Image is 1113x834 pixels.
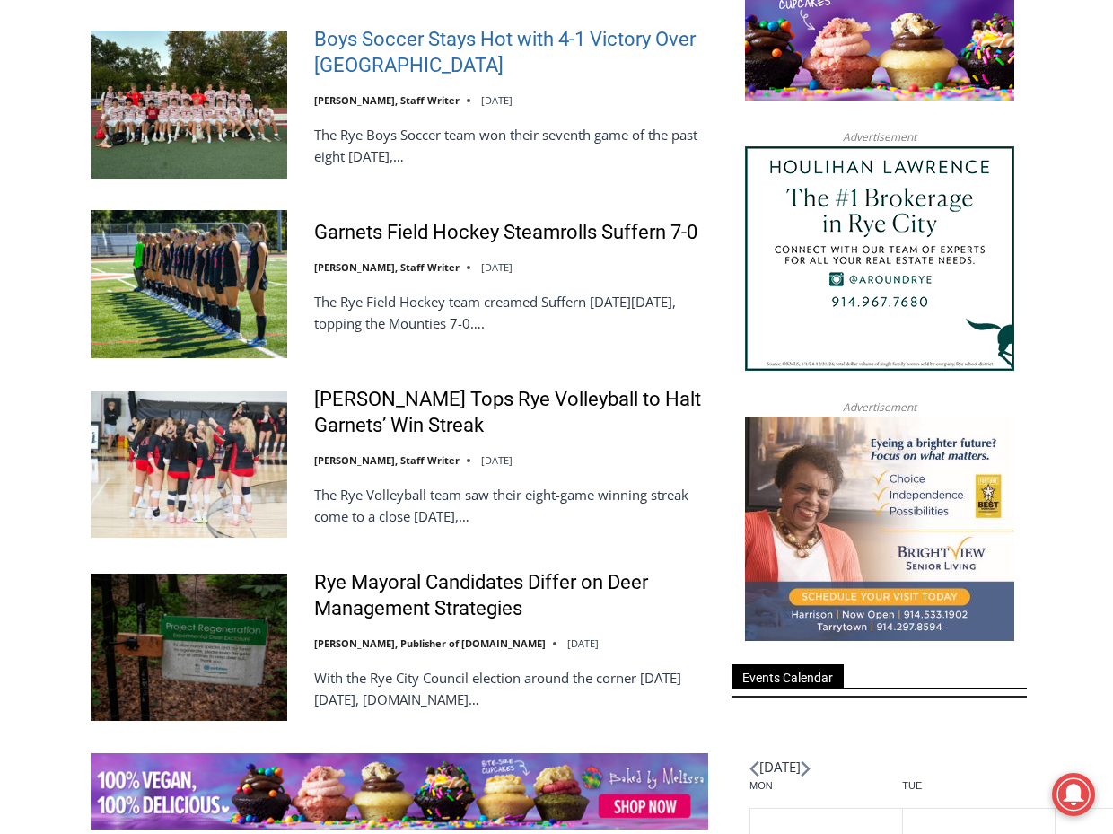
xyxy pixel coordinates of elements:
p: With the Rye City Council election around the corner [DATE][DATE], [DOMAIN_NAME]… [314,667,708,710]
a: [PERSON_NAME], Staff Writer [314,260,460,274]
a: [PERSON_NAME], Staff Writer [314,93,460,107]
a: Rye Mayoral Candidates Differ on Deer Management Strategies [314,570,708,621]
img: Garnets Field Hockey Steamrolls Suffern 7-0 [91,210,287,357]
a: [PERSON_NAME], Staff Writer [314,453,460,467]
span: Intern @ [DOMAIN_NAME] [469,179,832,219]
img: Houlihan Lawrence The #1 Brokerage in Rye City [745,146,1014,371]
h4: [PERSON_NAME] Read Sanctuary Fall Fest: [DATE] [14,180,239,222]
img: Rye Mayoral Candidates Differ on Deer Management Strategies [91,574,287,721]
div: / [201,155,206,173]
img: Boys Soccer Stays Hot with 4-1 Victory Over Eastchester [91,31,287,178]
div: "The first chef I interviewed talked about coming to [GEOGRAPHIC_DATA] from [GEOGRAPHIC_DATA] in ... [453,1,848,174]
span: Events Calendar [732,664,844,689]
a: [PERSON_NAME], Publisher of [DOMAIN_NAME] [314,636,546,650]
time: [DATE] [567,636,599,650]
a: [PERSON_NAME] Read Sanctuary Fall Fest: [DATE] [1,179,268,224]
time: [DATE] [481,453,513,467]
li: [DATE] [759,755,801,779]
a: Next month [801,760,811,777]
div: 6 [188,155,197,173]
img: Brightview Senior Living [745,417,1014,641]
span: Advertisement [825,128,934,145]
p: The Rye Volleyball team saw their eight-game winning streak come to a close [DATE],… [314,484,708,527]
span: Mon [749,779,902,793]
a: Intern @ [DOMAIN_NAME] [432,174,870,224]
a: Garnets Field Hockey Steamrolls Suffern 7-0 [314,220,697,246]
p: The Rye Field Hockey team creamed Suffern [DATE][DATE], topping the Mounties 7-0…. [314,291,708,334]
span: Tue [902,779,1055,793]
a: [PERSON_NAME] Tops Rye Volleyball to Halt Garnets’ Win Streak [314,387,708,438]
div: Tuesday [902,779,1055,807]
div: Monday [749,779,902,807]
img: Baked by Melissa [91,753,708,830]
div: Two by Two Animal Haven & The Nature Company: The Wild World of Animals [188,50,259,151]
a: Boys Soccer Stays Hot with 4-1 Victory Over [GEOGRAPHIC_DATA] [314,27,708,78]
time: [DATE] [481,260,513,274]
a: Previous month [749,760,759,777]
img: Somers Tops Rye Volleyball to Halt Garnets’ Win Streak [91,391,287,538]
span: Advertisement [825,399,934,416]
div: 6 [210,155,218,173]
p: The Rye Boys Soccer team won their seventh game of the past eight [DATE],… [314,124,708,167]
time: [DATE] [481,93,513,107]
